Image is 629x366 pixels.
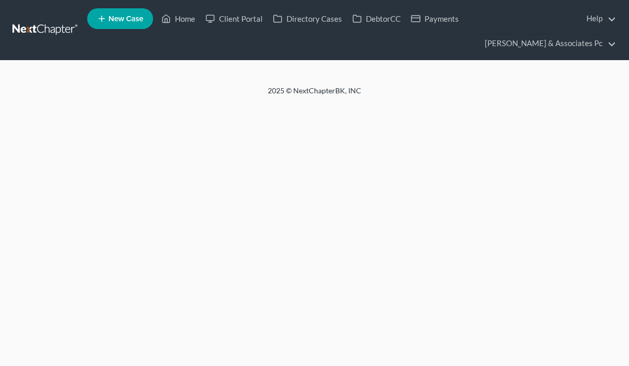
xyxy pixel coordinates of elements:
[268,9,347,28] a: Directory Cases
[581,9,616,28] a: Help
[406,9,464,28] a: Payments
[480,34,616,53] a: [PERSON_NAME] & Associates Pc
[200,9,268,28] a: Client Portal
[19,86,610,104] div: 2025 © NextChapterBK, INC
[347,9,406,28] a: DebtorCC
[156,9,200,28] a: Home
[87,8,153,29] new-legal-case-button: New Case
